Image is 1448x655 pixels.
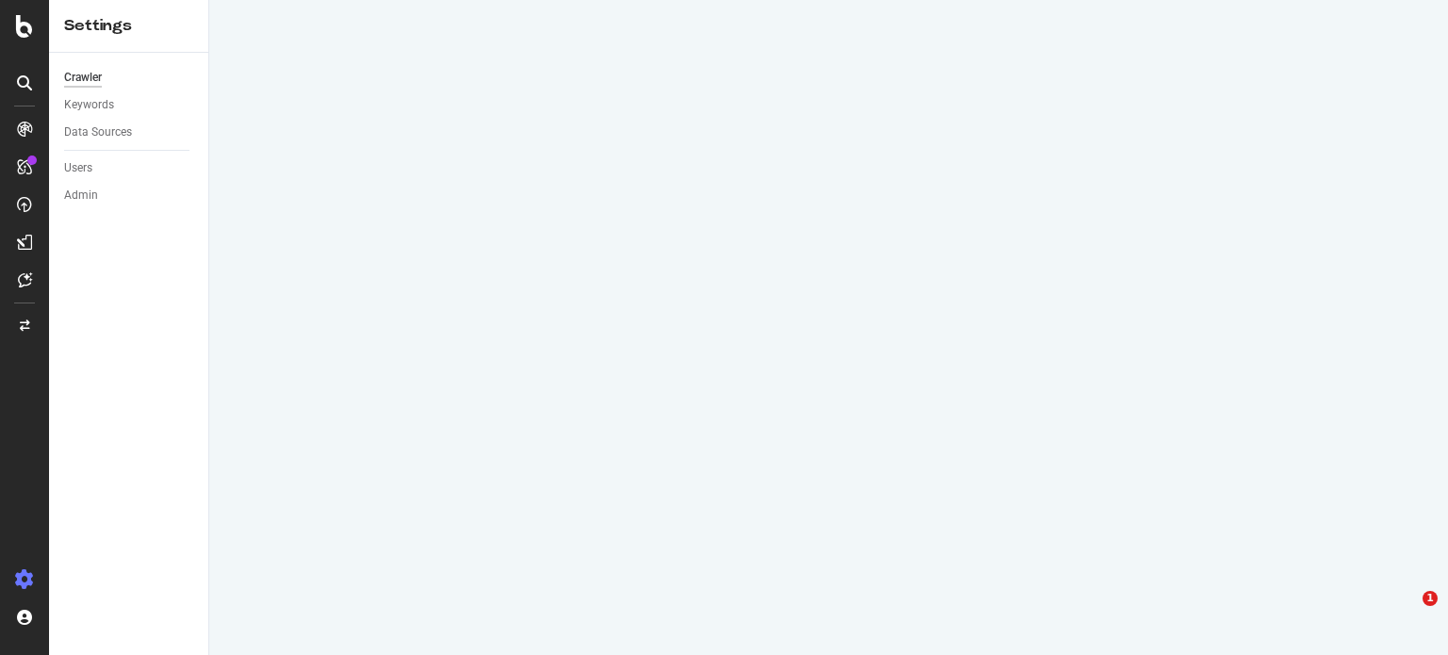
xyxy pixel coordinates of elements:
[64,186,98,205] div: Admin
[64,158,92,178] div: Users
[64,95,195,115] a: Keywords
[64,123,132,142] div: Data Sources
[64,15,193,37] div: Settings
[64,186,195,205] a: Admin
[1384,591,1429,636] iframe: Intercom live chat
[1423,591,1438,606] span: 1
[64,123,195,142] a: Data Sources
[64,68,102,88] div: Crawler
[64,158,195,178] a: Users
[64,68,195,88] a: Crawler
[64,95,114,115] div: Keywords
